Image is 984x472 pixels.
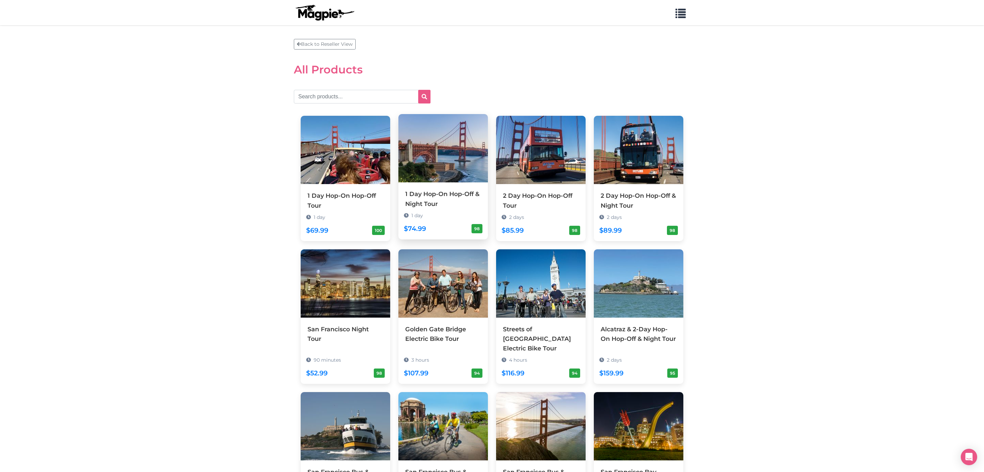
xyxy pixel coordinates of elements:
[667,369,678,378] div: 95
[404,368,428,378] div: $107.99
[594,392,683,460] img: San Francisco Bay Cruise & Double Decker Night Tour
[306,368,328,378] div: $52.99
[607,214,622,220] span: 2 days
[667,226,678,235] div: 98
[398,392,488,460] img: San Francisco Bus & Bike Adventure
[301,249,390,374] a: San Francisco Night Tour 90 minutes $52.99 98
[961,449,977,465] div: Open Intercom Messenger
[599,368,624,378] div: $159.99
[374,369,385,378] div: 98
[601,191,676,210] div: 2 Day Hop-On Hop-Off & Night Tour
[294,90,430,103] input: Search products...
[471,224,482,233] div: 98
[594,116,683,241] a: 2 Day Hop-On Hop-Off & Night Tour 2 days $89.99 98
[301,116,390,184] img: 1 Day Hop-On Hop-Off Tour
[398,114,488,182] img: 1 Day Hop-On Hop-Off & Night Tour
[502,225,524,236] div: $85.99
[294,4,355,21] img: logo-ab69f6fb50320c5b225c76a69d11143b.png
[496,116,586,184] img: 2 Day Hop-On Hop-Off Tour
[569,369,580,378] div: 94
[496,249,586,318] img: Streets of San Francisco Electric Bike Tour
[594,249,683,374] a: Alcatraz & 2-Day Hop-On Hop-Off & Night Tour 2 days $159.99 95
[306,225,328,236] div: $69.99
[314,214,325,220] span: 1 day
[294,39,356,50] a: Back to Reseller View
[411,357,429,363] span: 3 hours
[301,249,390,318] img: San Francisco Night Tour
[372,226,385,235] div: 100
[405,189,481,208] div: 1 Day Hop-On Hop-Off & Night Tour
[301,116,390,241] a: 1 Day Hop-On Hop-Off Tour 1 day $69.99 100
[496,392,586,460] img: San Francisco Bus & Boat & Bike Adventure
[496,116,586,241] a: 2 Day Hop-On Hop-Off Tour 2 days $85.99 98
[509,214,524,220] span: 2 days
[503,191,579,210] div: 2 Day Hop-On Hop-Off Tour
[471,369,482,378] div: 94
[301,392,390,460] img: San Francisco Bus & Boat Adventure
[404,223,426,234] div: $74.99
[314,357,341,363] span: 90 minutes
[599,225,622,236] div: $89.99
[398,249,488,318] img: Golden Gate Bridge Electric Bike Tour
[509,357,527,363] span: 4 hours
[307,324,383,344] div: San Francisco Night Tour
[502,368,524,378] div: $116.99
[601,324,676,344] div: Alcatraz & 2-Day Hop-On Hop-Off & Night Tour
[307,191,383,210] div: 1 Day Hop-On Hop-Off Tour
[294,63,690,76] h2: All Products
[398,114,488,239] a: 1 Day Hop-On Hop-Off & Night Tour 1 day $74.99 98
[594,249,683,318] img: Alcatraz & 2-Day Hop-On Hop-Off & Night Tour
[503,324,579,353] div: Streets of [GEOGRAPHIC_DATA] Electric Bike Tour
[405,324,481,344] div: Golden Gate Bridge Electric Bike Tour
[398,249,488,374] a: Golden Gate Bridge Electric Bike Tour 3 hours $107.99 94
[496,249,586,384] a: Streets of [GEOGRAPHIC_DATA] Electric Bike Tour 4 hours $116.99 94
[411,212,423,219] span: 1 day
[607,357,622,363] span: 2 days
[569,226,580,235] div: 98
[594,116,683,184] img: 2 Day Hop-On Hop-Off & Night Tour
